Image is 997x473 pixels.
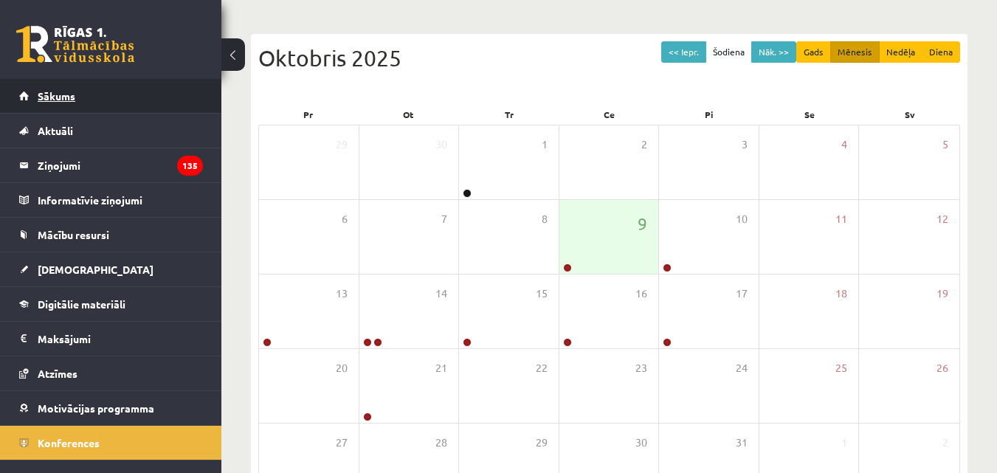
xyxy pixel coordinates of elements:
[19,79,203,113] a: Sākums
[19,426,203,460] a: Konferences
[736,435,748,451] span: 31
[38,228,109,241] span: Mācību resursi
[879,41,922,63] button: Nedēļa
[19,183,203,217] a: Informatīvie ziņojumi
[635,286,647,302] span: 16
[19,252,203,286] a: [DEMOGRAPHIC_DATA]
[751,41,796,63] button: Nāk. >>
[38,124,73,137] span: Aktuāli
[635,435,647,451] span: 30
[661,41,706,63] button: << Iepr.
[19,218,203,252] a: Mācību resursi
[736,360,748,376] span: 24
[435,286,447,302] span: 14
[736,286,748,302] span: 17
[38,183,203,217] legend: Informatīvie ziņojumi
[258,104,359,125] div: Pr
[19,114,203,148] a: Aktuāli
[342,211,348,227] span: 6
[759,104,860,125] div: Se
[435,360,447,376] span: 21
[860,104,960,125] div: Sv
[536,286,548,302] span: 15
[38,148,203,182] legend: Ziņojumi
[38,89,75,103] span: Sākums
[258,41,960,75] div: Oktobris 2025
[38,297,125,311] span: Digitālie materiāli
[659,104,759,125] div: Pi
[922,41,960,63] button: Diena
[638,211,647,236] span: 9
[336,360,348,376] span: 20
[38,322,203,356] legend: Maksājumi
[336,286,348,302] span: 13
[435,435,447,451] span: 28
[835,286,847,302] span: 18
[635,360,647,376] span: 23
[841,435,847,451] span: 1
[441,211,447,227] span: 7
[435,137,447,153] span: 30
[177,156,203,176] i: 135
[38,401,154,415] span: Motivācijas programma
[835,211,847,227] span: 11
[336,137,348,153] span: 29
[19,322,203,356] a: Maksājumi
[359,104,459,125] div: Ot
[38,263,153,276] span: [DEMOGRAPHIC_DATA]
[38,367,77,380] span: Atzīmes
[706,41,752,63] button: Šodiena
[19,148,203,182] a: Ziņojumi135
[742,137,748,153] span: 3
[936,286,948,302] span: 19
[942,435,948,451] span: 2
[835,360,847,376] span: 25
[796,41,831,63] button: Gads
[641,137,647,153] span: 2
[942,137,948,153] span: 5
[16,26,134,63] a: Rīgas 1. Tālmācības vidusskola
[336,435,348,451] span: 27
[841,137,847,153] span: 4
[19,287,203,321] a: Digitālie materiāli
[830,41,880,63] button: Mēnesis
[936,211,948,227] span: 12
[936,360,948,376] span: 26
[38,436,100,449] span: Konferences
[19,391,203,425] a: Motivācijas programma
[19,356,203,390] a: Atzīmes
[536,435,548,451] span: 29
[542,211,548,227] span: 8
[536,360,548,376] span: 22
[559,104,660,125] div: Ce
[542,137,548,153] span: 1
[459,104,559,125] div: Tr
[736,211,748,227] span: 10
